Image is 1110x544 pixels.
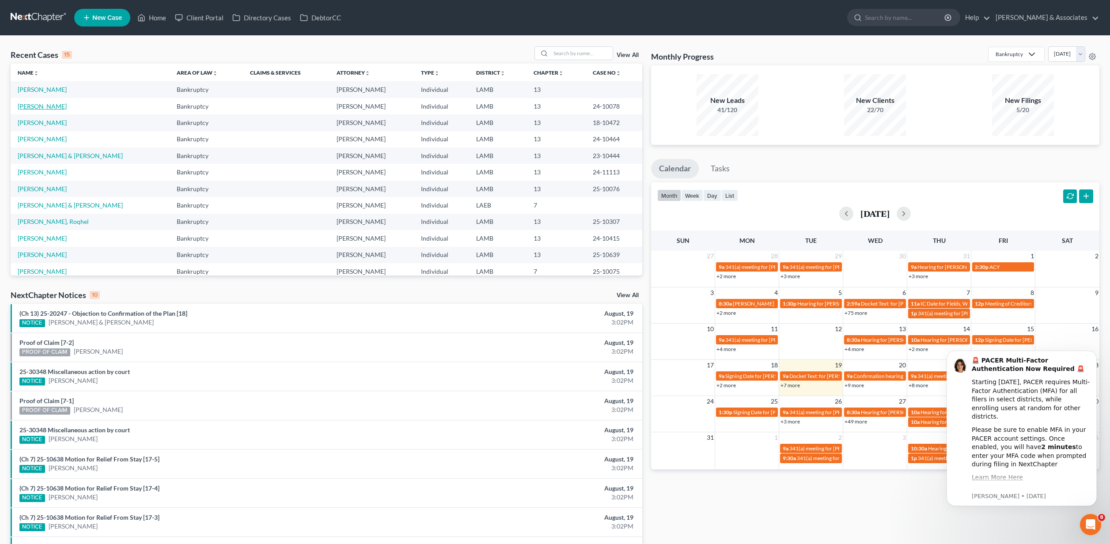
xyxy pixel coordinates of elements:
[783,300,796,307] span: 1:30p
[586,181,642,197] td: 25-10076
[911,373,917,379] span: 9a
[330,214,414,230] td: [PERSON_NAME]
[19,319,45,327] div: NOTICE
[837,287,843,298] span: 5
[527,147,585,164] td: 13
[18,201,123,209] a: [PERSON_NAME] & [PERSON_NAME]
[1030,287,1035,298] span: 8
[177,69,218,76] a: Area of Lawunfold_more
[677,237,689,244] span: Sun
[617,292,639,298] a: View All
[414,230,469,246] td: Individual
[19,484,159,492] a: (Ch 7) 25-10638 Motion for Relief From Stay [17-4]
[74,405,123,414] a: [PERSON_NAME]
[719,336,724,343] span: 9a
[90,291,100,299] div: 10
[837,432,843,443] span: 2
[18,234,67,242] a: [PERSON_NAME]
[770,396,779,407] span: 25
[527,181,585,197] td: 13
[834,251,843,261] span: 29
[170,147,243,164] td: Bankruptcy
[789,445,875,452] span: 341(a) meeting for [PERSON_NAME]
[909,273,928,280] a: +3 more
[414,114,469,131] td: Individual
[19,310,187,317] a: (Ch 13) 25-20247 - Objection to Confirmation of the Plan [18]
[844,95,906,106] div: New Clients
[435,347,633,356] div: 3:02PM
[469,230,527,246] td: LAMB
[721,189,738,201] button: list
[709,287,715,298] span: 3
[847,336,860,343] span: 8:30a
[19,455,159,463] a: (Ch 7) 25-10638 Motion for Relief From Stay [17-5]
[586,147,642,164] td: 23-10444
[834,396,843,407] span: 26
[212,71,218,76] i: unfold_more
[469,214,527,230] td: LAMB
[921,336,989,343] span: Hearing for [PERSON_NAME]
[719,300,732,307] span: 8:30a
[18,251,67,258] a: [PERSON_NAME]
[527,230,585,246] td: 13
[847,373,852,379] span: 9a
[911,310,917,317] span: 1p
[527,164,585,180] td: 13
[18,86,67,93] a: [PERSON_NAME]
[783,455,796,461] span: 9:30a
[845,346,864,352] a: +4 more
[170,98,243,114] td: Bankruptcy
[902,432,907,443] span: 3
[435,376,633,385] div: 3:02PM
[527,247,585,263] td: 13
[898,360,907,370] span: 20
[860,209,890,218] h2: [DATE]
[918,310,1003,317] span: 341(a) meeting for [PERSON_NAME]
[527,131,585,147] td: 13
[783,445,788,452] span: 9a
[898,324,907,334] span: 13
[435,493,633,502] div: 3:02PM
[911,455,917,461] span: 1p
[780,273,800,280] a: +3 more
[170,114,243,131] td: Bankruptcy
[19,348,70,356] div: PROOF OF CLAIM
[703,159,738,178] a: Tasks
[719,373,724,379] span: 9a
[844,106,906,114] div: 22/70
[330,164,414,180] td: [PERSON_NAME]
[933,237,946,244] span: Thu
[11,290,100,300] div: NextChapter Notices
[414,197,469,213] td: Individual
[962,251,971,261] span: 31
[911,445,927,452] span: 10:30a
[586,247,642,263] td: 25-10639
[898,251,907,261] span: 30
[770,251,779,261] span: 28
[921,300,983,307] span: IC Date for Fields, Wanketa
[706,360,715,370] span: 17
[414,247,469,263] td: Individual
[34,71,39,76] i: unfold_more
[330,98,414,114] td: [PERSON_NAME]
[1091,324,1099,334] span: 16
[725,264,857,270] span: 341(a) meeting for [PERSON_NAME] & [PERSON_NAME]
[469,98,527,114] td: LAMB
[330,197,414,213] td: [PERSON_NAME]
[365,71,370,76] i: unfold_more
[18,268,67,275] a: [PERSON_NAME]
[18,69,39,76] a: Nameunfold_more
[133,10,170,26] a: Home
[527,214,585,230] td: 13
[921,419,989,425] span: Hearing for [PERSON_NAME]
[49,464,98,472] a: [PERSON_NAME]
[586,263,642,280] td: 25-10075
[783,373,788,379] span: 9a
[991,10,1099,26] a: [PERSON_NAME] & Associates
[770,324,779,334] span: 11
[435,484,633,493] div: August, 19
[527,81,585,98] td: 13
